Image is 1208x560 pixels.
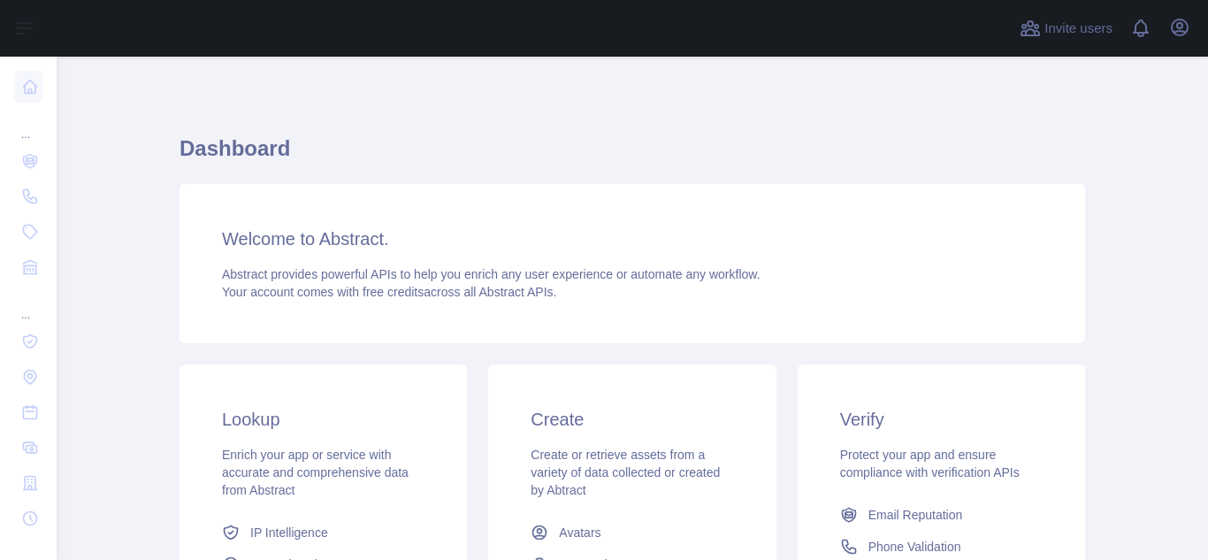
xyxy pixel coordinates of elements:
[215,517,432,548] a: IP Intelligence
[250,524,328,541] span: IP Intelligence
[840,407,1043,432] h3: Verify
[868,506,963,524] span: Email Reputation
[180,134,1085,177] h1: Dashboard
[222,267,761,281] span: Abstract provides powerful APIs to help you enrich any user experience or automate any workflow.
[222,226,1043,251] h3: Welcome to Abstract.
[1016,14,1116,42] button: Invite users
[531,448,720,497] span: Create or retrieve assets from a variety of data collected or created by Abtract
[840,448,1020,479] span: Protect your app and ensure compliance with verification APIs
[222,407,424,432] h3: Lookup
[222,285,556,299] span: Your account comes with across all Abstract APIs.
[1044,19,1112,39] span: Invite users
[222,448,409,497] span: Enrich your app or service with accurate and comprehensive data from Abstract
[868,538,961,556] span: Phone Validation
[531,407,733,432] h3: Create
[524,517,740,548] a: Avatars
[833,499,1050,531] a: Email Reputation
[363,285,424,299] span: free credits
[14,106,42,142] div: ...
[14,287,42,322] div: ...
[559,524,600,541] span: Avatars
